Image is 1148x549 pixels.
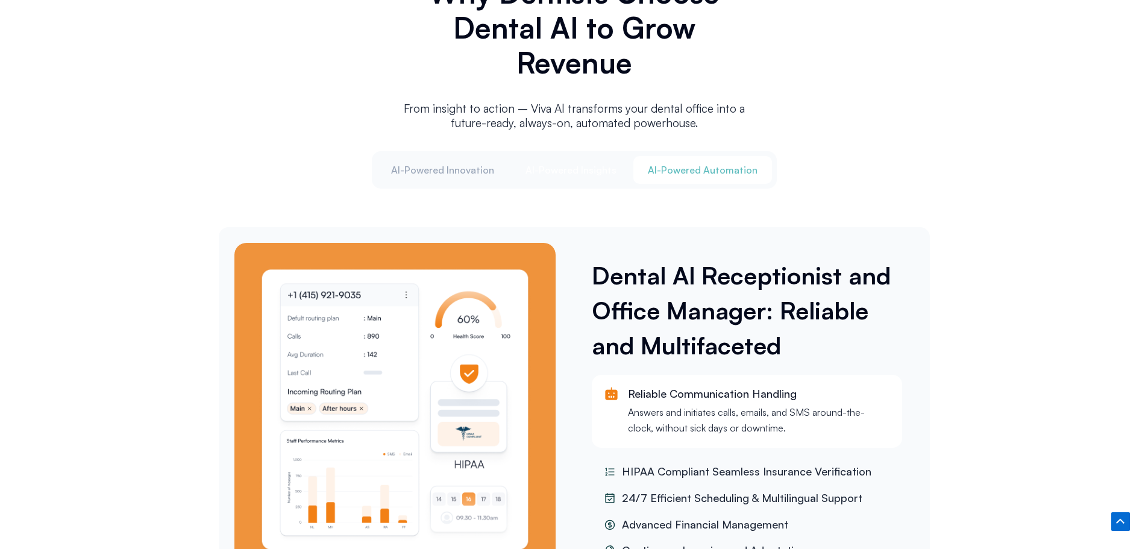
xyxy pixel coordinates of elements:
[619,489,862,507] span: 24/7 Efficient Scheduling & Multilingual Support
[628,387,797,400] span: Reliable Communication Handling
[525,163,616,177] span: Al-Powered Insights
[619,463,871,481] span: HIPAA Compliant Seamless Insurance Verification
[391,163,494,177] span: Al-Powered Innovation
[628,404,890,436] p: Answers and initiates calls, emails, and SMS around-the- clock, without sick days or downtime.
[592,258,908,363] h3: Dental Al Receptionist and Office Manager: Reliable and Multifaceted
[648,163,757,177] span: Al-Powered Automation
[400,101,749,130] p: From insight to action – Viva Al transforms your dental office into a future-ready, always-on, au...
[619,516,788,534] span: Advanced Financial Management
